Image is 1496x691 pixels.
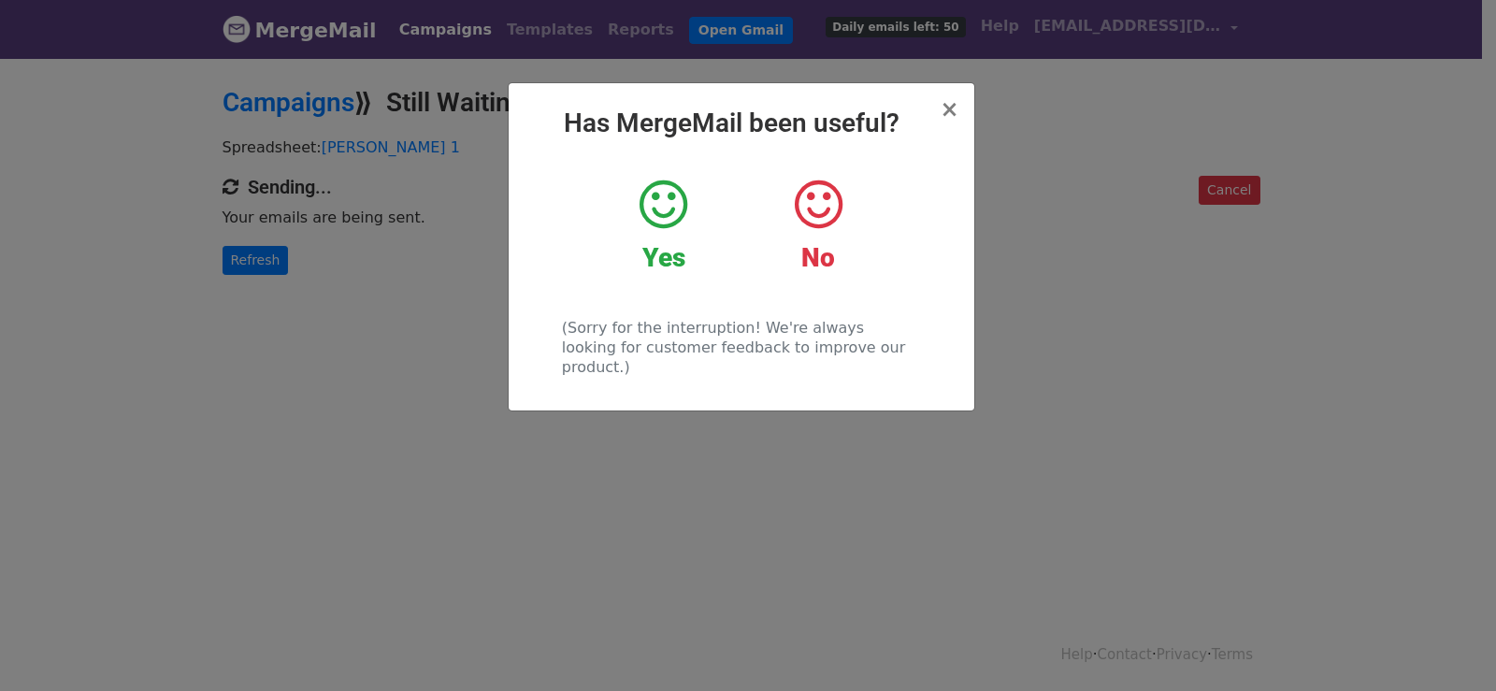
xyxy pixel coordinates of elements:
[755,177,881,274] a: No
[1402,601,1496,691] iframe: Chat Widget
[562,318,920,377] p: (Sorry for the interruption! We're always looking for customer feedback to improve our product.)
[940,96,958,122] span: ×
[524,108,959,139] h2: Has MergeMail been useful?
[600,177,726,274] a: Yes
[642,242,685,273] strong: Yes
[801,242,835,273] strong: No
[940,98,958,121] button: Close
